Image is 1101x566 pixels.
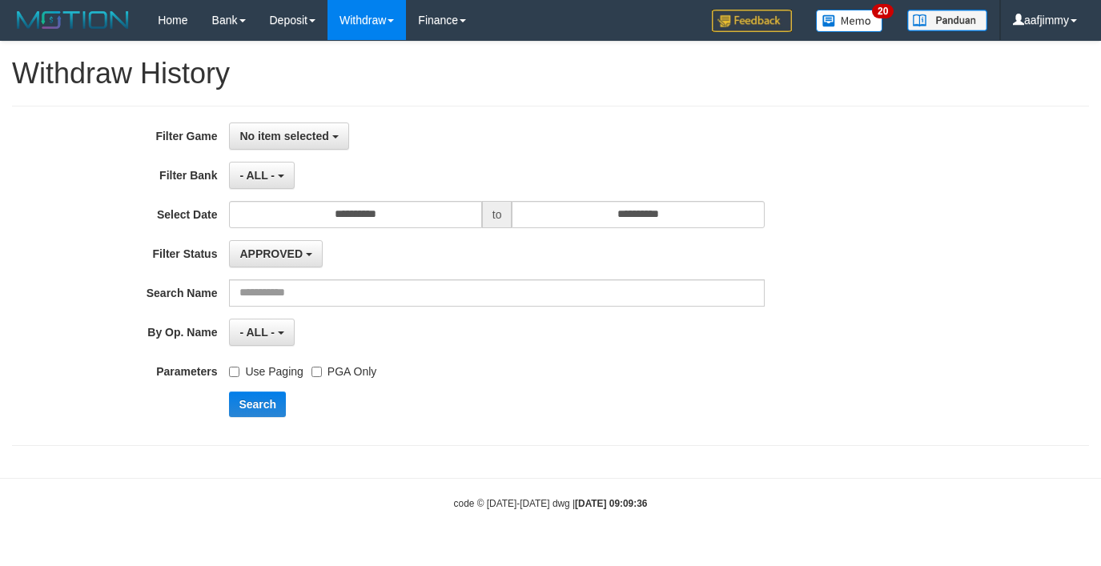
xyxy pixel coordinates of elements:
[239,130,328,143] span: No item selected
[229,122,348,150] button: No item selected
[229,240,322,267] button: APPROVED
[239,169,275,182] span: - ALL -
[311,367,322,377] input: PGA Only
[575,498,647,509] strong: [DATE] 09:09:36
[907,10,987,31] img: panduan.png
[12,8,134,32] img: MOTION_logo.png
[229,358,303,379] label: Use Paging
[482,201,512,228] span: to
[229,391,286,417] button: Search
[229,162,294,189] button: - ALL -
[311,358,376,379] label: PGA Only
[239,326,275,339] span: - ALL -
[454,498,648,509] small: code © [DATE]-[DATE] dwg |
[816,10,883,32] img: Button%20Memo.svg
[239,247,303,260] span: APPROVED
[12,58,1089,90] h1: Withdraw History
[229,367,239,377] input: Use Paging
[712,10,792,32] img: Feedback.jpg
[229,319,294,346] button: - ALL -
[872,4,894,18] span: 20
